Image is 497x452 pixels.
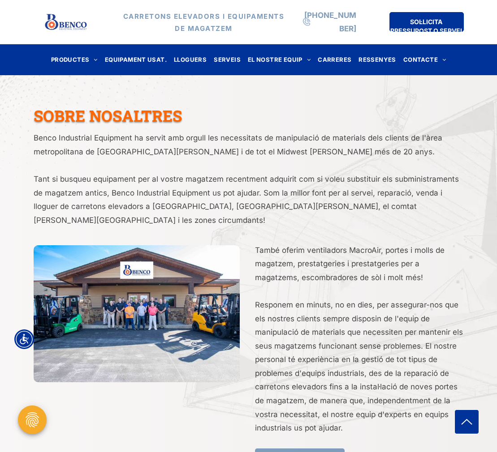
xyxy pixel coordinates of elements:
a: PRODUCTES [48,54,101,66]
font: Responem en minuts, no en dies, per assegurar-nos que els nostres clients sempre disposin de l'eq... [255,300,463,432]
div: Menú d'accessibilitat [14,329,34,349]
a: SOL·LICITA PRESSUPOST O SERVEI [389,12,464,32]
a: EQUIPAMENT USAT. [101,54,170,66]
font: SOBRE NOSALTRES [34,105,182,126]
img: bencoindustrial [34,245,240,383]
font: Benco Industrial Equipment ha servit amb orgull les necessitats de manipulació de materials dels ... [34,133,442,156]
a: SERVEIS [210,54,244,66]
font: Tant si busqueu equipament per al vostre magatzem recentment adquirit com si voleu substituir els... [34,175,459,225]
a: CONTACTE [400,54,450,66]
font: CARRETONS ELEVADORS I EQUIPAMENTS DE MAGATZEM [123,12,285,33]
font: SOL·LICITA PRESSUPOST O SERVEI [390,18,462,34]
a: LLOGUERS [170,54,210,66]
a: [PHONE_NUMBER] [304,11,356,34]
a: CARRERES [314,54,355,66]
a: RESSENYES [355,54,400,66]
font: També oferim ventiladors MacroAir, portes i molls de magatzem, prestatgeries i prestatgeries per ... [255,246,445,282]
a: EL NOSTRE EQUIP [244,54,314,66]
